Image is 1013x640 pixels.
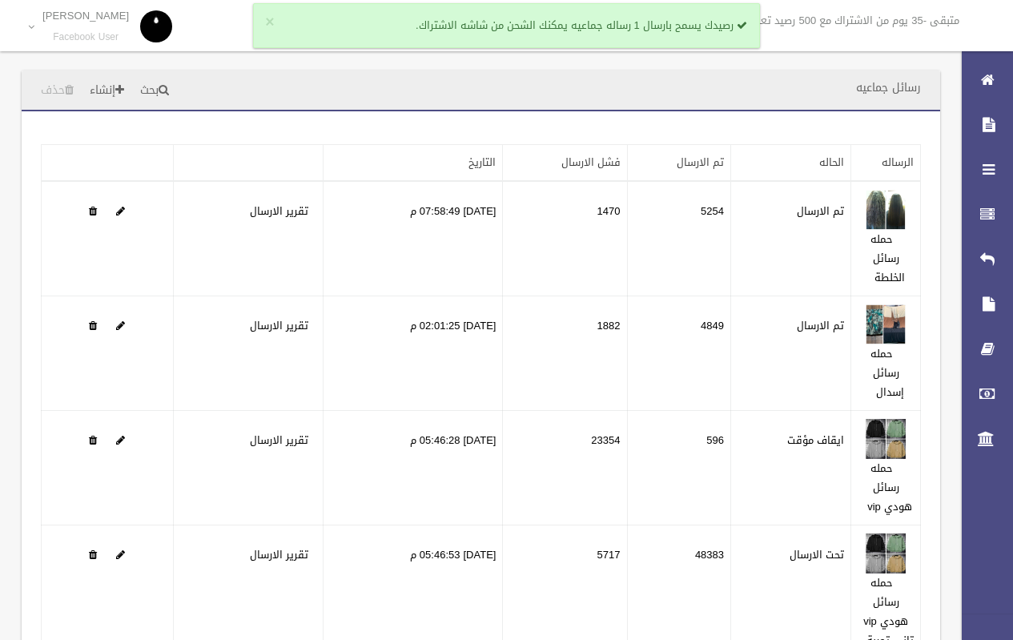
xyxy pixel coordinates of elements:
a: تقرير الارسال [250,545,308,565]
a: تقرير الارسال [250,430,308,450]
a: Edit [116,430,125,450]
label: تحت الارسال [790,545,844,565]
a: Edit [116,201,125,221]
p: [PERSON_NAME] [42,10,129,22]
a: Edit [866,545,906,565]
label: تم الارسال [797,316,844,336]
a: حمله رسائل الخلطة [870,229,905,288]
label: ايقاف مؤقت [787,431,844,450]
a: التاريخ [468,152,496,172]
img: 638738525183401005.jpg [866,533,906,574]
button: × [265,14,274,30]
td: 1882 [503,296,627,411]
img: 638737749740156587.jpg [866,190,906,230]
a: حمله رسائل إسدال [870,344,904,402]
a: حمله رسائل هودي vip [867,458,912,517]
a: Edit [866,201,906,221]
a: فشل الارسال [561,152,621,172]
img: 638738467954463621.jpg [866,419,906,459]
div: رصيدك يسمح بارسال 1 رساله جماعيه يمكنك الشحن من شاشه الاشتراك. [253,3,760,48]
a: تم الارسال [677,152,724,172]
header: رسائل جماعيه [837,72,940,103]
a: Edit [116,316,125,336]
td: 4849 [627,296,731,411]
td: 5254 [627,181,731,296]
td: 23354 [503,411,627,525]
td: [DATE] 07:58:49 م [324,181,503,296]
td: 596 [627,411,731,525]
small: Facebook User [42,31,129,43]
td: 1470 [503,181,627,296]
img: 638738408029198757.jpg [866,304,906,344]
th: الرساله [851,145,921,182]
th: الحاله [731,145,851,182]
a: Edit [116,545,125,565]
a: بحث [134,76,175,106]
a: Edit [866,316,906,336]
a: Edit [866,430,906,450]
a: تقرير الارسال [250,316,308,336]
a: إنشاء [83,76,131,106]
td: [DATE] 05:46:28 م [324,411,503,525]
a: تقرير الارسال [250,201,308,221]
label: تم الارسال [797,202,844,221]
td: [DATE] 02:01:25 م [324,296,503,411]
